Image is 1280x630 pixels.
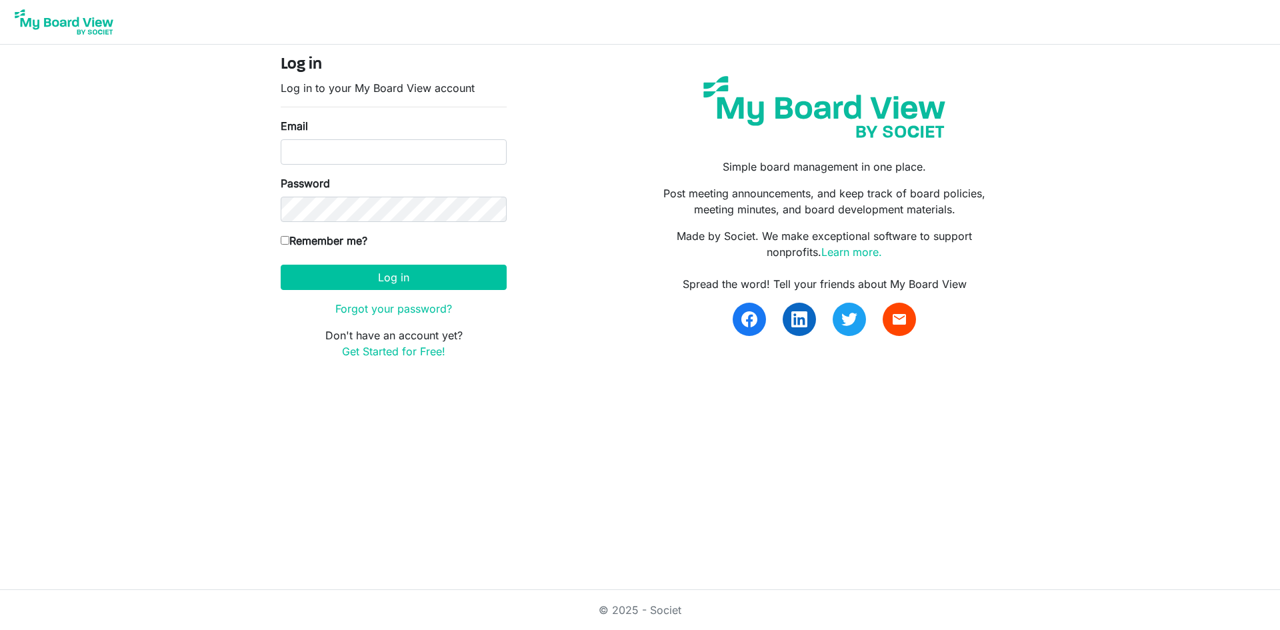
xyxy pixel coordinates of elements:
img: linkedin.svg [791,311,807,327]
img: twitter.svg [841,311,857,327]
img: facebook.svg [741,311,757,327]
input: Remember me? [281,236,289,245]
a: Get Started for Free! [342,345,445,358]
p: Don't have an account yet? [281,327,507,359]
span: email [891,311,907,327]
a: Forgot your password? [335,302,452,315]
img: My Board View Logo [11,5,117,39]
button: Log in [281,265,507,290]
a: email [883,303,916,336]
p: Made by Societ. We make exceptional software to support nonprofits. [650,228,999,260]
p: Post meeting announcements, and keep track of board policies, meeting minutes, and board developm... [650,185,999,217]
img: my-board-view-societ.svg [693,66,955,148]
h4: Log in [281,55,507,75]
label: Password [281,175,330,191]
p: Log in to your My Board View account [281,80,507,96]
p: Simple board management in one place. [650,159,999,175]
a: © 2025 - Societ [599,603,681,617]
label: Remember me? [281,233,367,249]
a: Learn more. [821,245,882,259]
label: Email [281,118,308,134]
div: Spread the word! Tell your friends about My Board View [650,276,999,292]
